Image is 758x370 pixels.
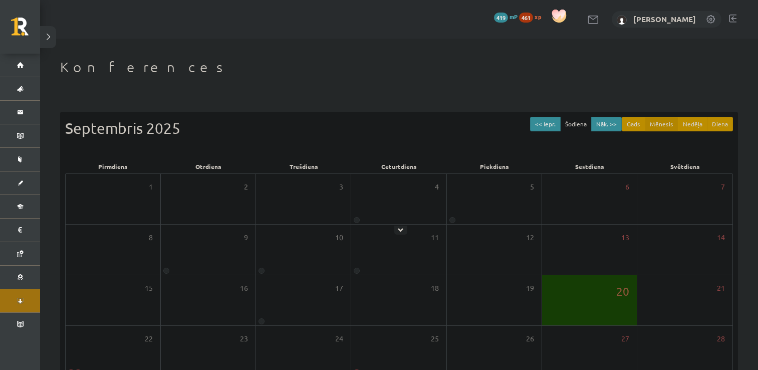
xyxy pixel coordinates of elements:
span: 6 [625,181,629,193]
span: 7 [721,181,725,193]
span: 21 [717,283,725,294]
button: << Iepr. [530,117,561,131]
div: Ceturtdiena [351,159,446,173]
button: Diena [707,117,733,131]
div: Septembris 2025 [65,117,733,139]
span: 23 [240,333,248,344]
button: Šodiena [560,117,592,131]
span: 9 [244,232,248,243]
span: 11 [431,232,439,243]
span: 4 [435,181,439,193]
button: Nedēļa [678,117,707,131]
span: mP [510,13,518,21]
div: Svētdiena [638,159,733,173]
span: 25 [431,333,439,344]
button: Mēnesis [645,117,678,131]
span: 22 [145,333,153,344]
span: 3 [339,181,343,193]
span: 28 [717,333,725,344]
div: Pirmdiena [65,159,160,173]
a: Rīgas 1. Tālmācības vidusskola [11,18,40,43]
span: 17 [335,283,343,294]
span: 19 [526,283,534,294]
span: 2 [244,181,248,193]
span: xp [535,13,541,21]
button: Nāk. >> [591,117,622,131]
a: 419 mP [494,13,518,21]
span: 8 [149,232,153,243]
span: 5 [530,181,534,193]
span: 13 [621,232,629,243]
a: [PERSON_NAME] [633,14,696,24]
span: 12 [526,232,534,243]
div: Piekdiena [447,159,542,173]
button: Gads [622,117,645,131]
a: 461 xp [519,13,546,21]
span: 10 [335,232,343,243]
span: 15 [145,283,153,294]
div: Sestdiena [542,159,637,173]
span: 20 [616,283,629,300]
h1: Konferences [60,59,738,76]
img: Meldra Mežvagare [617,15,627,25]
span: 14 [717,232,725,243]
span: 419 [494,13,508,23]
span: 1 [149,181,153,193]
span: 16 [240,283,248,294]
span: 26 [526,333,534,344]
span: 24 [335,333,343,344]
div: Otrdiena [160,159,256,173]
div: Trešdiena [256,159,351,173]
span: 27 [621,333,629,344]
span: 461 [519,13,533,23]
span: 18 [431,283,439,294]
